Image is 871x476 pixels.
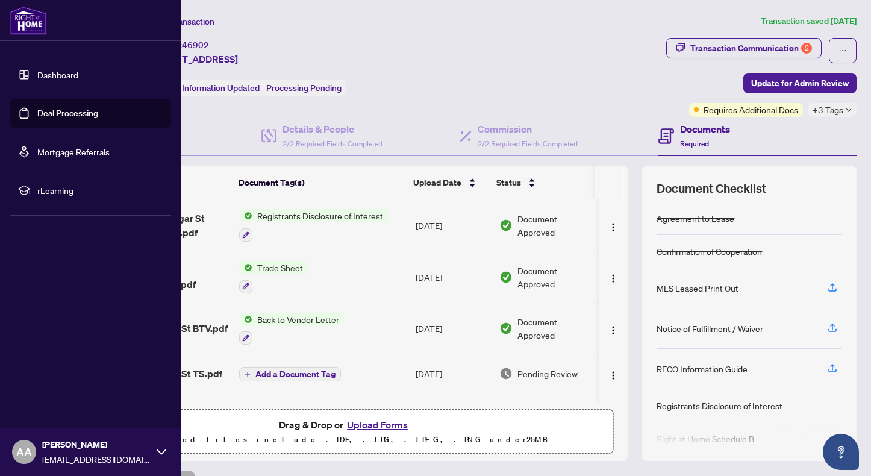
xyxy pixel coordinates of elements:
[604,364,623,383] button: Logo
[239,209,252,222] img: Status Icon
[751,74,849,93] span: Update for Admin Review
[761,14,857,28] article: Transaction saved [DATE]
[846,107,852,113] span: down
[823,434,859,470] button: Open asap
[252,209,388,222] span: Registrants Disclosure of Interest
[37,108,98,119] a: Deal Processing
[492,166,595,199] th: Status
[283,122,382,136] h4: Details & People
[279,417,411,433] span: Drag & Drop or
[657,245,762,258] div: Confirmation of Cooperation
[517,212,594,239] span: Document Approved
[411,354,494,393] td: [DATE]
[604,216,623,235] button: Logo
[838,46,847,55] span: ellipsis
[239,367,341,381] button: Add a Document Tag
[604,319,623,338] button: Logo
[608,274,618,283] img: Logo
[411,303,494,355] td: [DATE]
[239,209,388,242] button: Status IconRegistrants Disclosure of Interest
[499,271,513,284] img: Document Status
[813,103,843,117] span: +3 Tags
[16,443,32,460] span: AA
[245,371,251,377] span: plus
[657,399,782,412] div: Registrants Disclosure of Interest
[411,199,494,251] td: [DATE]
[680,122,730,136] h4: Documents
[604,268,623,287] button: Logo
[413,176,461,189] span: Upload Date
[657,180,766,197] span: Document Checklist
[499,219,513,232] img: Document Status
[657,281,738,295] div: MLS Leased Print Out
[408,166,492,199] th: Upload Date
[499,322,513,335] img: Document Status
[283,139,382,148] span: 2/2 Required Fields Completed
[42,453,151,466] span: [EMAIL_ADDRESS][DOMAIN_NAME]
[239,366,341,381] button: Add a Document Tag
[496,176,521,189] span: Status
[680,139,709,148] span: Required
[85,433,605,447] p: Supported files include .PDF, .JPG, .JPEG, .PNG under 25 MB
[239,261,308,293] button: Status IconTrade Sheet
[517,264,594,290] span: Document Approved
[608,371,618,380] img: Logo
[239,313,252,326] img: Status Icon
[666,38,822,58] button: Transaction Communication2
[37,146,110,157] a: Mortgage Referrals
[478,139,578,148] span: 2/2 Required Fields Completed
[252,313,344,326] span: Back to Vendor Letter
[255,370,336,378] span: Add a Document Tag
[239,261,252,274] img: Status Icon
[657,362,748,375] div: RECO Information Guide
[150,16,214,27] span: View Transaction
[517,367,578,380] span: Pending Review
[411,393,494,439] td: [DATE]
[252,261,308,274] span: Trade Sheet
[182,40,209,51] span: 46902
[42,438,151,451] span: [PERSON_NAME]
[78,410,613,454] span: Drag & Drop orUpload FormsSupported files include .PDF, .JPG, .JPEG, .PNG under25MB
[343,417,411,433] button: Upload Forms
[149,52,238,66] span: [STREET_ADDRESS]
[478,122,578,136] h4: Commission
[743,73,857,93] button: Update for Admin Review
[149,80,346,96] div: Status:
[37,69,78,80] a: Dashboard
[801,43,812,54] div: 2
[690,39,812,58] div: Transaction Communication
[10,6,47,35] img: logo
[608,325,618,335] img: Logo
[517,402,594,429] span: Document Approved
[608,222,618,232] img: Logo
[704,103,798,116] span: Requires Additional Docs
[37,184,163,197] span: rLearning
[239,313,344,345] button: Status IconBack to Vendor Letter
[411,251,494,303] td: [DATE]
[182,83,342,93] span: Information Updated - Processing Pending
[657,211,734,225] div: Agreement to Lease
[499,367,513,380] img: Document Status
[234,166,408,199] th: Document Tag(s)
[657,322,763,335] div: Notice of Fulfillment / Waiver
[517,315,594,342] span: Document Approved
